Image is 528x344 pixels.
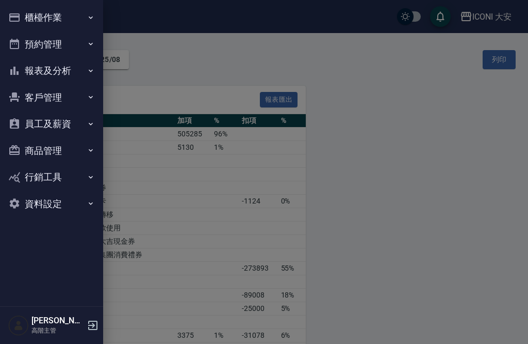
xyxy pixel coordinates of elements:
img: Person [8,315,29,336]
button: 預約管理 [4,31,99,58]
button: 櫃檯作業 [4,4,99,31]
button: 客戶管理 [4,84,99,111]
h5: [PERSON_NAME] [31,316,84,326]
button: 員工及薪資 [4,111,99,137]
button: 行銷工具 [4,164,99,191]
button: 資料設定 [4,191,99,217]
button: 商品管理 [4,137,99,164]
p: 高階主管 [31,326,84,335]
button: 報表及分析 [4,57,99,84]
